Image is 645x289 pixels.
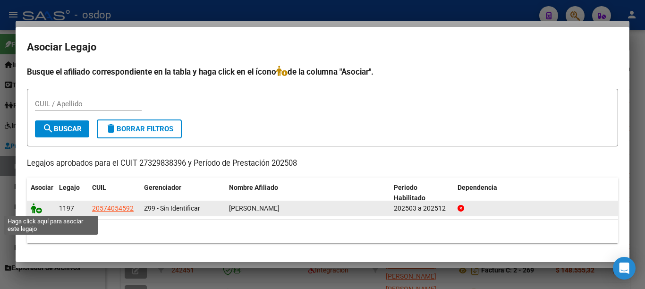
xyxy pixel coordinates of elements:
datatable-header-cell: Gerenciador [140,178,225,209]
h4: Busque el afiliado correspondiente en la tabla y haga click en el ícono de la columna "Asociar". [27,66,618,78]
datatable-header-cell: Periodo Habilitado [390,178,454,209]
datatable-header-cell: Nombre Afiliado [225,178,390,209]
datatable-header-cell: Dependencia [454,178,619,209]
span: 20574054592 [92,204,134,212]
span: Asociar [31,184,53,191]
div: Open Intercom Messenger [613,257,636,280]
p: Legajos aprobados para el CUIT 27329838396 y Período de Prestación 202508 [27,158,618,170]
datatable-header-cell: Asociar [27,178,55,209]
div: 1 registros [27,220,618,243]
span: CUIL [92,184,106,191]
mat-icon: search [42,123,54,134]
span: Z99 - Sin Identificar [144,204,200,212]
h2: Asociar Legajo [27,38,618,56]
span: Legajo [59,184,80,191]
span: Buscar [42,125,82,133]
button: Borrar Filtros [97,119,182,138]
mat-icon: delete [105,123,117,134]
span: Nombre Afiliado [229,184,278,191]
span: 1197 [59,204,74,212]
datatable-header-cell: Legajo [55,178,88,209]
span: Gerenciador [144,184,181,191]
span: Borrar Filtros [105,125,173,133]
span: Dependencia [458,184,497,191]
button: Buscar [35,120,89,137]
span: Periodo Habilitado [394,184,425,202]
span: MORATO LUCAS EMANUEL [229,204,280,212]
div: 202503 a 202512 [394,203,450,214]
datatable-header-cell: CUIL [88,178,140,209]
